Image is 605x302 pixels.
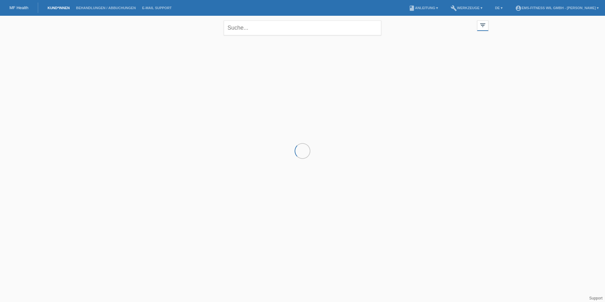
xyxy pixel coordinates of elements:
[9,5,28,10] a: MF Health
[515,5,521,11] i: account_circle
[409,5,415,11] i: book
[44,6,73,10] a: Kund*innen
[239,17,366,35] div: Sie haben die falsche Anmeldeseite in Ihren Lesezeichen/Favoriten gespeichert. Bitte nicht [DOMAI...
[512,6,602,10] a: account_circleEMS-Fitness Wil GmbH - [PERSON_NAME] ▾
[589,296,602,300] a: Support
[73,6,139,10] a: Behandlungen / Abbuchungen
[492,6,506,10] a: DE ▾
[406,6,441,10] a: bookAnleitung ▾
[139,6,175,10] a: E-Mail Support
[451,5,457,11] i: build
[447,6,486,10] a: buildWerkzeuge ▾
